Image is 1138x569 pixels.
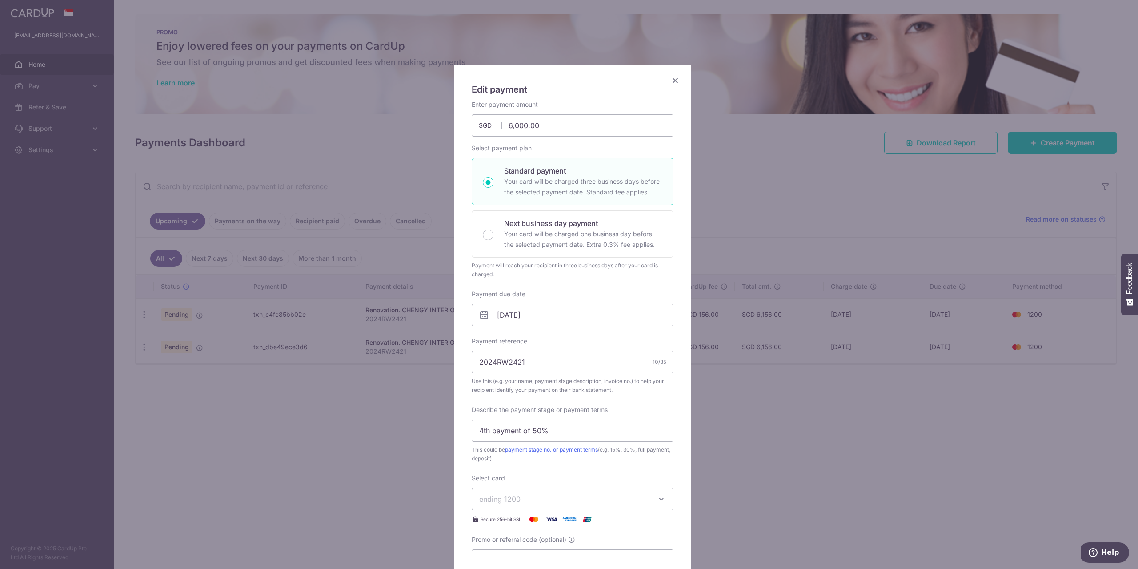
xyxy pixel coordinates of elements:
label: Enter payment amount [472,100,538,109]
div: Payment will reach your recipient in three business days after your card is charged. [472,261,673,279]
span: Feedback [1126,263,1134,294]
a: payment stage no. or payment terms [505,446,598,453]
img: American Express [561,514,578,525]
button: Feedback - Show survey [1121,254,1138,315]
span: Secure 256-bit SSL [481,516,521,523]
p: Your card will be charged one business day before the selected payment date. Extra 0.3% fee applies. [504,229,662,250]
input: 0.00 [472,114,673,137]
button: ending 1200 [472,488,673,510]
label: Select payment plan [472,144,532,153]
input: DD / MM / YYYY [472,304,673,326]
img: UnionPay [578,514,596,525]
iframe: Opens a widget where you can find more information [1081,542,1129,565]
button: Close [670,75,681,86]
label: Payment due date [472,290,525,299]
label: Payment reference [472,337,527,346]
span: SGD [479,121,502,130]
div: 10/35 [653,358,666,367]
p: Standard payment [504,165,662,176]
span: Promo or referral code (optional) [472,535,566,544]
img: Mastercard [525,514,543,525]
label: Select card [472,474,505,483]
span: This could be (e.g. 15%, 30%, full payment, deposit). [472,445,673,463]
img: Visa [543,514,561,525]
h5: Edit payment [472,82,673,97]
span: ending 1200 [479,495,521,504]
p: Your card will be charged three business days before the selected payment date. Standard fee appl... [504,176,662,198]
p: Next business day payment [504,218,662,229]
span: Use this (e.g. your name, payment stage description, invoice no.) to help your recipient identify... [472,377,673,395]
label: Describe the payment stage or payment terms [472,405,608,414]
